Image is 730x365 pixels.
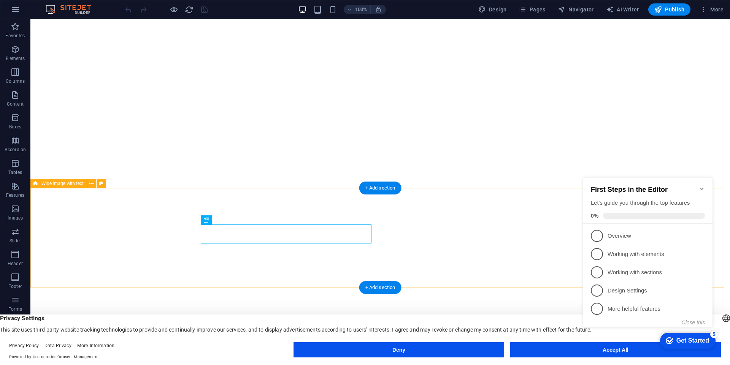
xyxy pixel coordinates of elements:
p: Content [7,101,24,107]
li: Working with sections [3,96,132,114]
p: Forms [8,306,22,312]
p: Design Settings [27,120,119,128]
p: Features [6,192,24,198]
button: More [697,3,727,16]
li: Working with elements [3,78,132,96]
button: reload [184,5,194,14]
span: AI Writer [606,6,639,13]
p: Header [8,261,23,267]
button: Design [475,3,510,16]
p: More helpful features [27,138,119,146]
p: Working with elements [27,83,119,91]
span: Wide image with text [41,181,84,186]
span: 0% [11,46,23,52]
p: Elements [6,55,25,62]
button: Close this [102,152,125,158]
p: Boxes [9,124,22,130]
p: Footer [8,283,22,289]
h6: 100% [355,5,367,14]
span: Pages [519,6,545,13]
p: Columns [6,78,25,84]
span: Publish [654,6,684,13]
button: AI Writer [603,3,642,16]
button: Publish [648,3,690,16]
button: Pages [516,3,548,16]
span: More [700,6,724,13]
h2: First Steps in the Editor [11,19,125,27]
img: Editor Logo [44,5,101,14]
div: Get Started [96,170,129,177]
i: On resize automatically adjust zoom level to fit chosen device. [375,6,382,13]
button: 100% [344,5,371,14]
li: More helpful features [3,133,132,151]
p: Slider [10,238,21,244]
p: Favorites [5,33,25,39]
p: Images [8,215,23,221]
button: Navigator [555,3,597,16]
li: Overview [3,60,132,78]
div: + Add section [359,182,401,194]
div: Let's guide you through the top features [11,32,125,40]
div: + Add section [359,281,401,294]
p: Accordion [5,147,26,153]
div: 5 [130,163,138,171]
span: Design [478,6,507,13]
div: Minimize checklist [119,19,125,25]
div: Design (Ctrl+Alt+Y) [475,3,510,16]
p: Working with sections [27,101,119,109]
button: Click here to leave preview mode and continue editing [169,5,178,14]
p: Overview [27,65,119,73]
span: Navigator [558,6,594,13]
i: Reload page [185,5,194,14]
p: Tables [8,169,22,175]
li: Design Settings [3,114,132,133]
div: Get Started 5 items remaining, 0% complete [80,166,135,182]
